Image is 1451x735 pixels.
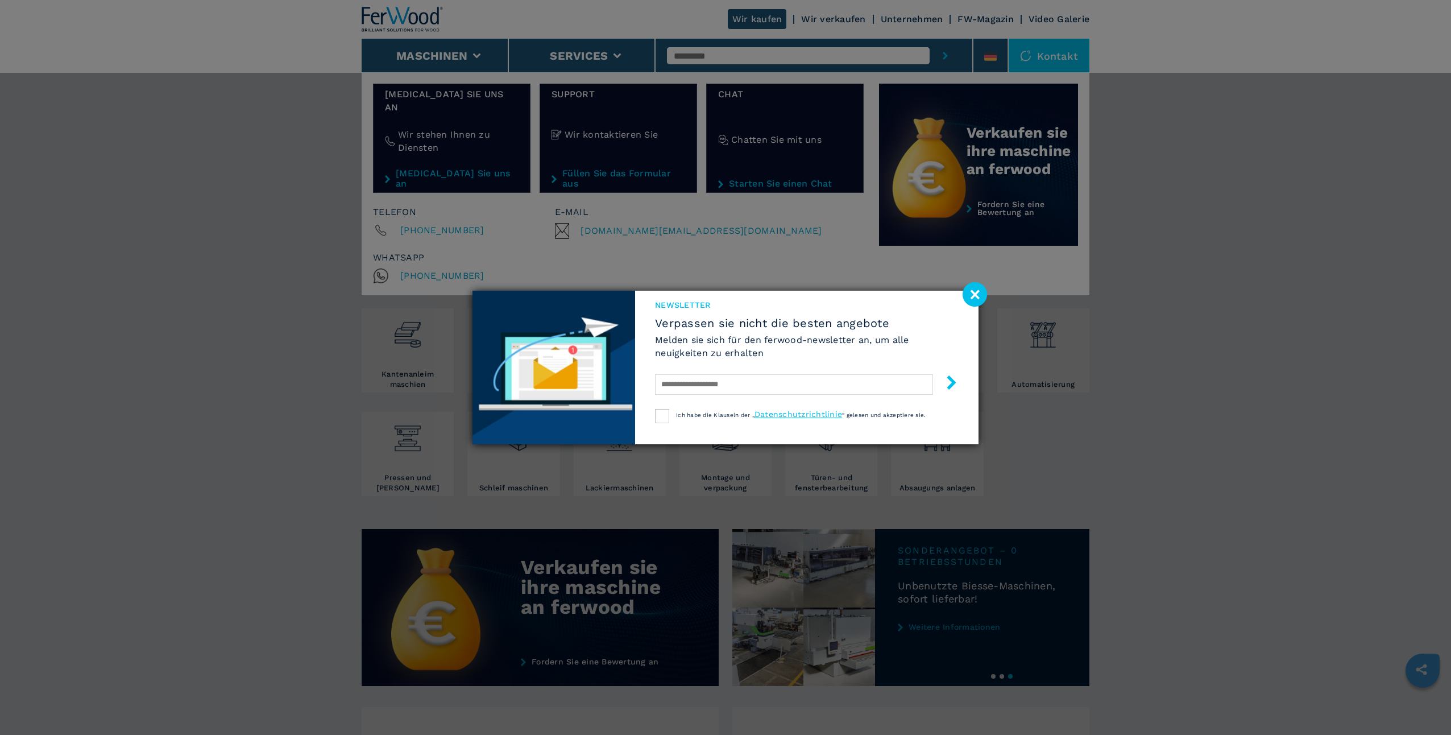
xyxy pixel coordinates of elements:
[676,412,754,418] span: Ich habe die Klauseln der „
[655,316,959,330] span: Verpassen sie nicht die besten angebote
[933,371,959,398] button: submit-button
[655,299,959,311] span: Newsletter
[472,291,635,444] img: Newsletter image
[754,410,842,419] a: Datenschutzrichtlinie
[655,333,959,360] h6: Melden sie sich für den ferwood-newsletter an, um alle neuigkeiten zu erhalten
[842,412,926,418] span: “ gelesen und akzeptiere sie.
